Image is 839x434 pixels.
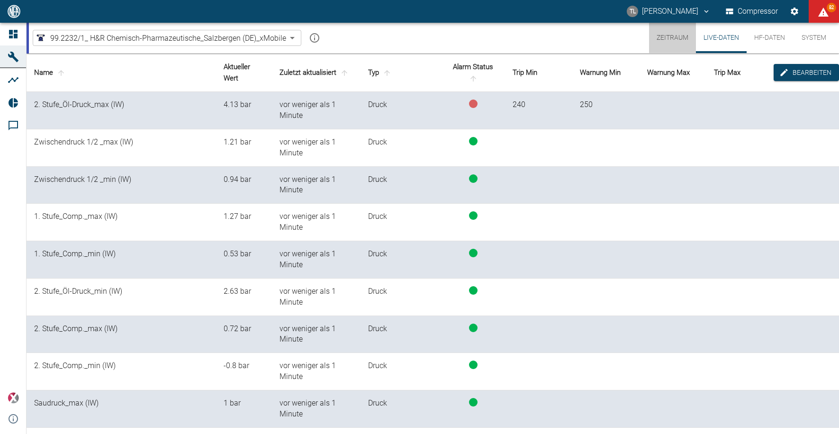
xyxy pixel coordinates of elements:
th: Aktueller Wert [216,54,272,92]
span: status-running [469,211,478,220]
div: 16.9.2025, 14:08:43 [280,174,353,196]
td: 1. Stufe_Comp._max (IW) [27,204,216,241]
td: Druck [361,129,441,167]
span: sort-time [338,69,351,77]
div: 0.52651672558568 bar [224,249,264,260]
span: 99.2232/1_ H&R Chemisch-Pharmazeutische_Salzbergen (DE)_xMobile [50,33,286,44]
div: 1.2076131079084 bar [224,137,264,148]
th: Name [27,54,216,92]
span: status-running [469,249,478,257]
span: 82 [827,3,836,12]
span: status-running [469,286,478,295]
div: 16.9.2025, 14:08:43 [280,137,353,159]
a: 99.2232/1_ H&R Chemisch-Pharmazeutische_Salzbergen (DE)_xMobile [35,32,286,44]
td: Druck [361,353,441,390]
div: 0.719818459037924 bar [224,324,264,335]
span: status-running [469,137,478,145]
td: Zwischendruck 1/2 _min (IW) [27,167,216,204]
div: 240 [513,98,565,110]
th: Alarm Status [441,54,505,92]
span: sort-type [381,69,393,77]
span: status-running [469,398,478,407]
span: status-running [469,361,478,369]
td: 2. Stufe_Comp._max (IW) [27,316,216,353]
div: TL [627,6,638,17]
td: Druck [361,279,441,316]
td: Druck [361,316,441,353]
td: Druck [361,204,441,241]
button: Live-Daten [696,23,747,53]
button: Zeitraum [649,23,696,53]
td: 1. Stufe_Comp._min (IW) [27,241,216,279]
td: 2. Stufe_Öl-Druck_min (IW) [27,279,216,316]
th: Typ [361,54,441,92]
div: 1.26880206789792 bar [224,211,264,222]
div: 16.9.2025, 14:08:43 [280,398,353,420]
img: Xplore Logo [8,392,19,404]
span: status-running [469,174,478,183]
div: 16.9.2025, 14:08:43 [280,99,353,121]
div: 16.9.2025, 14:08:43 [280,361,353,382]
td: Saudruck_max (IW) [27,390,216,428]
td: Druck [361,390,441,428]
td: Zwischendruck 1/2 _max (IW) [27,129,216,167]
div: 250 [580,98,632,110]
span: sort-status [467,74,479,83]
th: Warnung Max [640,54,707,92]
div: 0.941953090659808 bar [224,174,264,185]
button: thomas.lueder@neuman-esser.com [625,3,712,20]
button: Compressor [724,3,780,20]
div: 4.13276832769043 bar [224,99,264,110]
div: 16.9.2025, 14:08:43 [280,249,353,271]
img: logo [7,5,21,18]
div: 16.9.2025, 14:08:43 [280,286,353,308]
th: Trip Max [706,54,774,92]
div: 16.9.2025, 14:08:43 [280,211,353,233]
td: Druck [361,92,441,129]
td: 2. Stufe_Öl-Druck_max (IW) [27,92,216,129]
th: Zuletzt aktualisiert [272,54,361,92]
th: Warnung Min [572,54,640,92]
div: 16.9.2025, 14:08:43 [280,324,353,345]
button: edit-alarms [774,64,839,81]
button: mission info [305,28,324,47]
div: 0.997307439774886 bar [224,398,264,409]
td: 2. Stufe_Comp._min (IW) [27,353,216,390]
span: sort-name [55,69,67,77]
div: 2.63257058322779 bar [224,286,264,297]
button: System [793,23,835,53]
td: Druck [361,167,441,204]
span: status-error [469,99,478,108]
div: -0.799131757230498 bar [224,361,264,371]
td: Druck [361,241,441,279]
button: HF-Daten [747,23,793,53]
span: status-running [469,324,478,332]
button: Einstellungen [786,3,803,20]
th: Trip Min [505,54,572,92]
